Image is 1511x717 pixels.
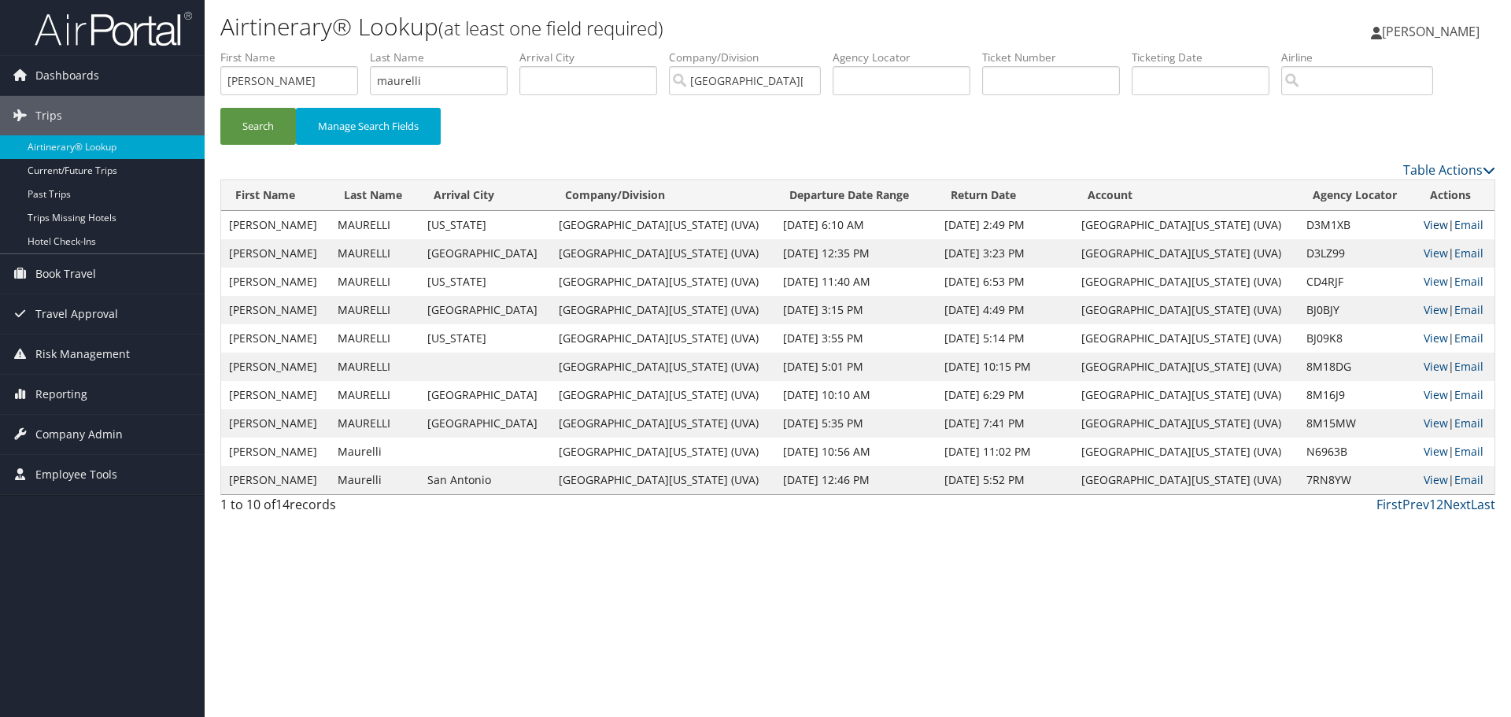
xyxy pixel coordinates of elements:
td: MAURELLI [330,268,420,296]
span: Reporting [35,375,87,414]
td: MAURELLI [330,296,420,324]
td: [DATE] 2:49 PM [937,211,1073,239]
td: [GEOGRAPHIC_DATA][US_STATE] (UVA) [551,211,775,239]
td: | [1416,409,1494,438]
a: View [1424,444,1448,459]
td: | [1416,296,1494,324]
td: [GEOGRAPHIC_DATA][US_STATE] (UVA) [1073,466,1298,494]
div: 1 to 10 of records [220,495,522,522]
label: Company/Division [669,50,833,65]
td: MAURELLI [330,381,420,409]
a: Email [1454,217,1483,232]
td: [GEOGRAPHIC_DATA][US_STATE] (UVA) [551,466,775,494]
th: Last Name: activate to sort column ascending [330,180,420,211]
td: MAURELLI [330,409,420,438]
a: View [1424,472,1448,487]
td: [DATE] 3:23 PM [937,239,1073,268]
td: [GEOGRAPHIC_DATA][US_STATE] (UVA) [551,381,775,409]
td: [GEOGRAPHIC_DATA][US_STATE] (UVA) [551,239,775,268]
td: BJ09K8 [1299,324,1416,353]
td: D3M1XB [1299,211,1416,239]
td: [GEOGRAPHIC_DATA] [419,381,551,409]
td: [PERSON_NAME] [221,296,330,324]
td: Maurelli [330,438,420,466]
a: 1 [1429,496,1436,513]
td: [DATE] 11:02 PM [937,438,1073,466]
td: [GEOGRAPHIC_DATA] [419,296,551,324]
a: View [1424,302,1448,317]
td: 8M16J9 [1299,381,1416,409]
td: Maurelli [330,466,420,494]
a: [PERSON_NAME] [1371,8,1495,55]
td: [GEOGRAPHIC_DATA][US_STATE] (UVA) [1073,324,1298,353]
label: First Name [220,50,370,65]
td: N6963B [1299,438,1416,466]
td: 7RN8YW [1299,466,1416,494]
th: Departure Date Range: activate to sort column ascending [775,180,937,211]
button: Manage Search Fields [296,108,441,145]
a: View [1424,331,1448,346]
td: [DATE] 5:35 PM [775,409,937,438]
td: [DATE] 10:15 PM [937,353,1073,381]
td: [DATE] 6:53 PM [937,268,1073,296]
td: | [1416,466,1494,494]
td: MAURELLI [330,324,420,353]
a: View [1424,387,1448,402]
label: Last Name [370,50,519,65]
a: View [1424,416,1448,431]
td: [PERSON_NAME] [221,239,330,268]
td: [PERSON_NAME] [221,409,330,438]
td: 8M15MW [1299,409,1416,438]
th: First Name: activate to sort column ascending [221,180,330,211]
span: 14 [275,496,290,513]
a: Email [1454,274,1483,289]
td: | [1416,239,1494,268]
th: Return Date: activate to sort column ascending [937,180,1073,211]
td: | [1416,353,1494,381]
button: Search [220,108,296,145]
label: Ticketing Date [1132,50,1281,65]
a: Email [1454,331,1483,346]
span: Company Admin [35,415,123,454]
td: MAURELLI [330,353,420,381]
a: View [1424,359,1448,374]
td: MAURELLI [330,211,420,239]
a: View [1424,274,1448,289]
td: San Antonio [419,466,551,494]
td: [DATE] 10:56 AM [775,438,937,466]
td: [DATE] 3:55 PM [775,324,937,353]
td: [GEOGRAPHIC_DATA][US_STATE] (UVA) [1073,239,1298,268]
td: [GEOGRAPHIC_DATA][US_STATE] (UVA) [551,353,775,381]
td: [DATE] 11:40 AM [775,268,937,296]
td: [DATE] 5:14 PM [937,324,1073,353]
th: Account: activate to sort column ascending [1073,180,1298,211]
a: View [1424,217,1448,232]
span: Employee Tools [35,455,117,494]
td: | [1416,324,1494,353]
td: BJ0BJY [1299,296,1416,324]
td: [DATE] 3:15 PM [775,296,937,324]
label: Airline [1281,50,1445,65]
span: Trips [35,96,62,135]
a: Email [1454,302,1483,317]
a: Table Actions [1403,161,1495,179]
th: Company/Division [551,180,775,211]
td: | [1416,211,1494,239]
td: [GEOGRAPHIC_DATA][US_STATE] (UVA) [551,409,775,438]
a: Email [1454,472,1483,487]
td: CD4RJF [1299,268,1416,296]
td: [GEOGRAPHIC_DATA][US_STATE] (UVA) [1073,353,1298,381]
td: MAURELLI [330,239,420,268]
td: [DATE] 5:01 PM [775,353,937,381]
td: [GEOGRAPHIC_DATA][US_STATE] (UVA) [1073,211,1298,239]
a: Email [1454,444,1483,459]
th: Actions [1416,180,1494,211]
a: Email [1454,387,1483,402]
label: Arrival City [519,50,669,65]
span: Risk Management [35,334,130,374]
a: Last [1471,496,1495,513]
td: [DATE] 12:46 PM [775,466,937,494]
a: Next [1443,496,1471,513]
td: | [1416,381,1494,409]
span: [PERSON_NAME] [1382,23,1480,40]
